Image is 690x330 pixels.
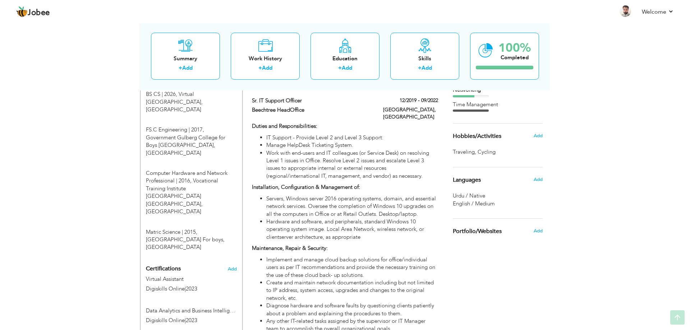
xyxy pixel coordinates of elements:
li: Manage HelpDesk Ticketing System. [266,141,438,149]
a: Welcome [642,8,674,16]
strong: Duties and Responsibilities: [252,122,317,130]
label: + [418,64,422,72]
label: + [258,64,262,72]
span: Add [534,133,543,139]
label: + [179,64,182,72]
span: Add the certifications you’ve earned. [228,266,237,271]
strong: Installation, Configuration & Management of: [252,183,360,191]
a: Add [182,64,193,71]
span: , [475,148,476,155]
label: Beechtree HeadOffice [252,106,373,114]
div: Completed [498,54,531,61]
li: Implement and manage cloud backup solutions for office/individual users as per IT recommendations... [266,256,438,279]
img: jobee.io [16,6,28,18]
label: [GEOGRAPHIC_DATA], [GEOGRAPHIC_DATA] [383,106,438,121]
div: Matric Science, 2015 [141,218,242,251]
div: Add your educational degree. [146,75,237,251]
span: Traveling [453,148,478,156]
li: Servers, Windows server 2016 operating systems, domain, and essential network services. Oversee t... [266,195,438,218]
div: Summary [157,55,214,62]
a: Add [422,64,432,71]
div: FS.C Engineering, 2017 [141,115,242,157]
li: Diagnose hardware and software faults by questioning clients patiently about a problem and explai... [266,302,438,317]
span: Cycling [478,148,497,156]
span: Computer Hardware and Network Professional, Vocational Training Institute Special House Gung Maha... [146,169,227,184]
li: Hardware and software, and peripherals, standard Windows 10 operating system image. Local Area Ne... [266,218,438,241]
img: Profile Img [620,5,631,17]
span: Hobbies/Activities [453,133,501,140]
div: Show your familiar languages. [453,167,543,208]
span: Government Gulberg College for Boys [GEOGRAPHIC_DATA], [GEOGRAPHIC_DATA] [146,134,225,157]
span: FS.C Engineering, Government Gulberg College for Boys Lahore, 2017 [146,126,204,133]
span: 2023 [186,285,197,292]
span: Digiskills Online [146,285,185,292]
div: Work History [236,55,294,62]
li: IT Support - Provide Level 2 and Level 3 Support: [266,134,438,141]
label: Data Analytics and Business Intelligence [146,307,237,315]
a: Jobee [16,6,50,18]
span: Languages [453,177,481,183]
span: | [185,285,186,292]
span: Urdu / Native [453,192,485,199]
span: Matric Science, Pakistan Community High School For boys, 2015 [146,228,197,236]
div: Share your links of online work [447,219,548,244]
div: 100% [498,42,531,54]
a: Add [262,64,272,71]
strong: Maintenance, Repair & Security: [252,245,328,252]
span: Certifications [146,265,181,273]
li: Create and maintain network documentation including but not limited to IP address, system access,... [266,279,438,302]
span: Vocational Training Institute [GEOGRAPHIC_DATA] [GEOGRAPHIC_DATA], [GEOGRAPHIC_DATA] [146,177,218,215]
span: Add [534,228,543,234]
label: Sr. IT Support Officer [252,97,373,104]
label: + [338,64,342,72]
span: | [185,317,186,324]
label: Virtual Assistant [146,275,237,283]
div: Share some of your professional and personal interests. [447,124,548,149]
label: 12/2019 - 09/2022 [400,97,438,104]
a: Add [342,64,352,71]
div: Education [316,55,374,62]
div: Computer Hardware and Network Professional, 2016 [141,159,242,216]
span: Digiskills Online [146,317,185,324]
span: Portfolio/Websites [453,228,502,235]
div: Time Management [453,101,543,108]
span: [GEOGRAPHIC_DATA] For boys, [GEOGRAPHIC_DATA] [146,236,225,251]
span: Add [534,176,543,183]
span: Jobee [28,9,50,17]
span: BS CS, Virtual University of Pakistan, 2026 [146,90,177,98]
div: BS CS, 2026 [141,90,242,113]
li: Work with end-users and IT colleagues (or Service Desk) on resolving Level 1 issues in Office. Re... [266,149,438,180]
div: Skills [396,55,454,62]
span: English / Medium [453,200,495,207]
span: Virtual [GEOGRAPHIC_DATA], [GEOGRAPHIC_DATA] [146,90,203,113]
span: 2023 [186,317,197,324]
